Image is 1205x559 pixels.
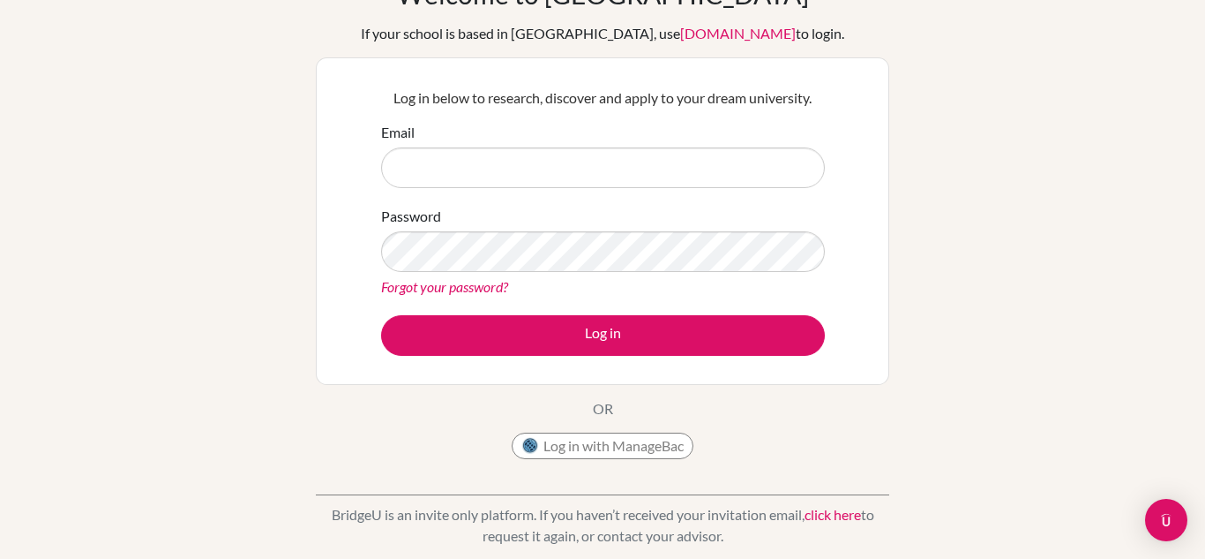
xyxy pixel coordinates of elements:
label: Email [381,122,415,143]
p: OR [593,398,613,419]
a: Forgot your password? [381,278,508,295]
button: Log in [381,315,825,356]
button: Log in with ManageBac [512,433,693,459]
div: If your school is based in [GEOGRAPHIC_DATA], use to login. [361,23,844,44]
p: Log in below to research, discover and apply to your dream university. [381,87,825,109]
a: [DOMAIN_NAME] [680,25,796,42]
p: BridgeU is an invite only platform. If you haven’t received your invitation email, to request it ... [316,504,889,547]
a: click here [805,506,861,523]
label: Password [381,206,441,227]
div: Open Intercom Messenger [1145,499,1187,541]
